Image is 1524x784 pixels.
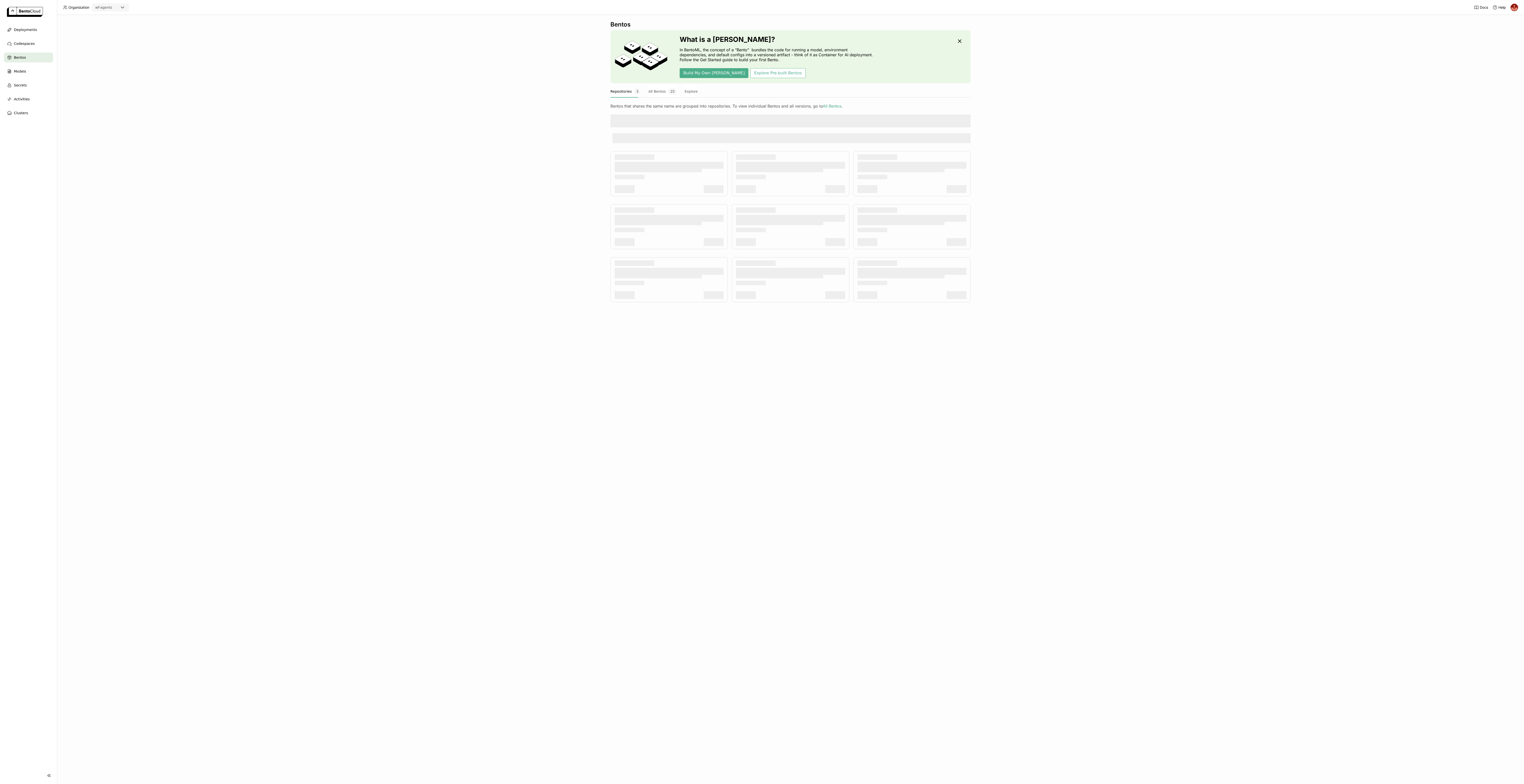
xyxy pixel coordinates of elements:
[610,104,971,109] div: Bentos that shares the same name are grouped into repositories. To view individual Bentos and all...
[14,27,37,33] span: Deployments
[68,5,89,10] span: Organization
[4,53,53,62] a: Bentos
[648,85,677,98] button: All Bentos
[680,47,876,62] p: In BentoML, the concept of a “Bento” bundles the code for running a model, environment dependenci...
[610,85,640,98] button: Repositories
[14,55,26,60] span: Bentos
[14,82,27,88] span: Secrets
[4,80,53,90] a: Secrets
[685,85,698,98] button: Explore
[14,41,35,47] span: Codespaces
[4,66,53,76] a: Models
[610,21,971,28] div: Bentos
[680,35,876,43] h3: What is a [PERSON_NAME]?
[680,68,748,78] button: Build My Own [PERSON_NAME]
[1511,4,1518,11] img: prasanth nandanuru
[1480,5,1488,10] span: Docs
[1492,5,1506,10] div: Help
[7,7,43,17] img: logo
[1498,5,1506,10] span: Help
[823,104,841,109] a: All Bentos
[1474,5,1488,10] a: Docs
[4,39,53,49] a: Codespaces
[95,5,112,10] div: wf-agents
[14,110,28,116] span: Clusters
[750,68,805,78] button: Explore Pre-built Bentos
[4,94,53,104] a: Activities
[14,68,26,74] span: Models
[4,108,53,118] a: Clusters
[668,88,677,95] span: 25
[614,40,668,73] img: cover onboarding
[14,96,30,102] span: Activities
[4,25,53,35] a: Deployments
[634,88,640,95] span: 3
